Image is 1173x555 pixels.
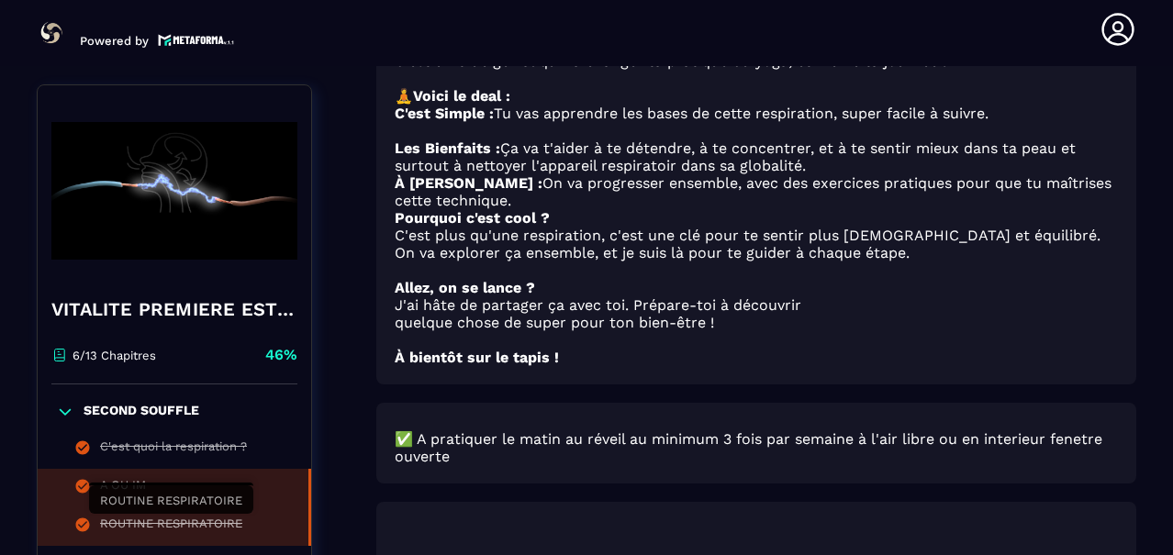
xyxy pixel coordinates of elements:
[100,494,242,507] span: ROUTINE RESPIRATOIRE
[100,439,247,460] div: C'est quoi la respiration ?
[37,18,66,48] img: logo-branding
[395,279,535,296] strong: Allez, on se lance ?
[100,478,146,498] div: A OU IM
[395,314,1118,331] p: quelque chose de super pour ton bien-être !
[395,87,1118,105] p: 🧘
[413,87,510,105] strong: Voici le deal :
[80,34,149,48] p: Powered by
[395,105,1118,122] p: Tu vas apprendre les bases de cette respiration, super facile à suivre.
[84,403,199,421] p: SECOND SOUFFLE
[51,99,297,283] img: banner
[395,139,500,157] strong: Les Bienfaits :
[395,174,1118,209] p: On va progresser ensemble, avec des exercices pratiques pour que tu maîtrises cette technique.
[395,349,559,366] strong: À bientôt sur le tapis !
[395,296,1118,314] p: J'ai hâte de partager ça avec toi. Prépare-toi à découvrir
[73,349,156,362] p: 6/13 Chapitres
[395,209,550,227] strong: Pourquoi c'est cool ?
[395,105,494,122] strong: C'est Simple :
[100,516,242,537] div: ROUTINE RESPIRATOIRE
[158,32,235,48] img: logo
[395,227,1118,244] p: C'est plus qu'une respiration, c'est une clé pour te sentir plus [DEMOGRAPHIC_DATA] et équilibré.
[395,139,1118,174] p: Ça va t'aider à te détendre, à te concentrer, et à te sentir mieux dans ta peau et surtout à nett...
[395,244,1118,261] p: On va explorer ça ensemble, et je suis là pour te guider à chaque étape.
[395,430,1118,465] p: ✅ A pratiquer le matin au réveil au minimum 3 fois par semaine à l'air libre ou en interieur fene...
[265,345,297,365] p: 46%
[395,174,542,192] strong: À [PERSON_NAME] :
[51,296,297,322] h4: VITALITE PREMIERE ESTRELLA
